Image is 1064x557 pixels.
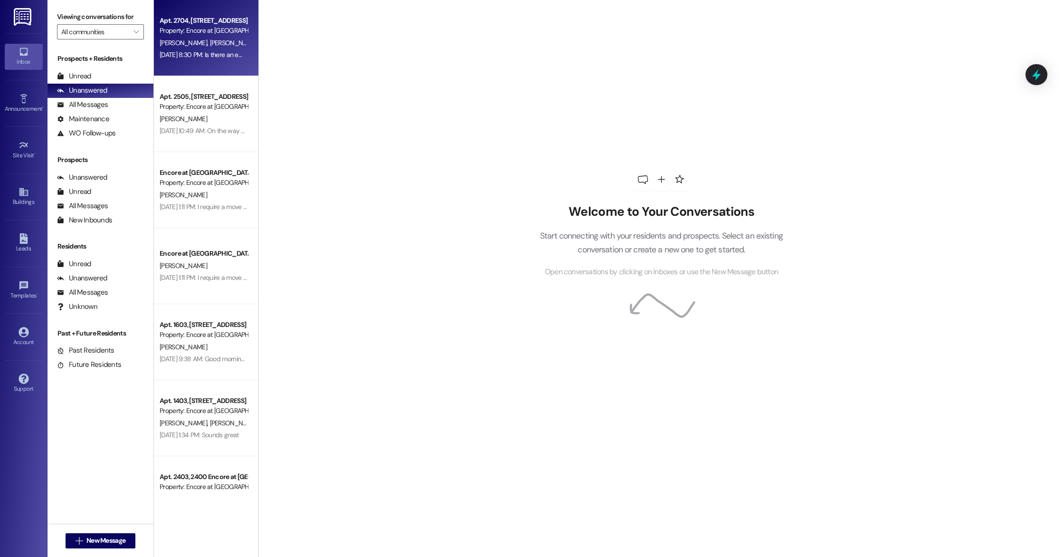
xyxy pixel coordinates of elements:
div: Apt. 2704, [STREET_ADDRESS] [160,16,247,26]
span: [PERSON_NAME] [160,115,207,123]
a: Buildings [5,184,43,210]
span: [PERSON_NAME] [160,419,210,427]
div: Apt. 1403, [STREET_ADDRESS] [160,396,247,406]
span: [PERSON_NAME] [160,191,207,199]
div: [DATE] 8:30 PM: Is there an emergency contact number? [160,50,316,59]
span: • [37,291,38,298]
label: Viewing conversations for [57,10,144,24]
a: Inbox [5,44,43,69]
div: Maintenance [57,114,109,124]
div: Unanswered [57,173,107,182]
a: Templates • [5,278,43,303]
div: Property: Encore at [GEOGRAPHIC_DATA] [160,26,247,36]
div: Prospects [47,155,153,165]
div: Apt. 2505, [STREET_ADDRESS] [160,92,247,102]
div: Property: Encore at [GEOGRAPHIC_DATA] [160,178,247,188]
div: Apt. 1603, [STREET_ADDRESS] [160,320,247,330]
div: [DATE] 1:34 PM: Sounds great [160,431,238,439]
span: • [34,151,36,157]
div: Unread [57,259,91,269]
div: Encore at [GEOGRAPHIC_DATA] [160,249,247,259]
p: Start connecting with your residents and prospects. Select an existing conversation or create a n... [525,229,797,256]
h2: Welcome to Your Conversations [525,204,797,220]
input: All communities [61,24,129,39]
i:  [76,537,83,545]
div: WO Follow-ups [57,128,115,138]
div: All Messages [57,288,108,298]
div: Unanswered [57,86,107,96]
div: Encore at [GEOGRAPHIC_DATA] [160,168,247,178]
div: Past Residents [57,346,114,355]
span: New Message [86,536,125,546]
span: [PERSON_NAME] [209,419,257,427]
div: [DATE] 10:49 AM: On the way caylee at publix getting money order [160,126,342,135]
div: All Messages [57,201,108,211]
i:  [133,28,139,36]
div: Apt. 2403, 2400 Encore at [GEOGRAPHIC_DATA] [160,472,247,482]
div: [DATE] 9:38 AM: Good morning we're traveling from out of state but we'll be there within the next... [160,355,455,363]
div: [DATE] 1:11 PM: I require a move out inspection. Before I turn in keys [DATE] [160,202,357,211]
a: Support [5,371,43,396]
div: Residents [47,241,153,251]
div: Property: Encore at [GEOGRAPHIC_DATA] [160,330,247,340]
div: Property: Encore at [GEOGRAPHIC_DATA] [160,102,247,112]
a: Leads [5,230,43,256]
button: New Message [66,533,136,548]
a: Account [5,324,43,350]
div: Unread [57,187,91,197]
div: [DATE] 1:11 PM: I require a move out inspection. Before I turn in keys [DATE] [160,273,357,282]
div: Past + Future Residents [47,328,153,338]
img: ResiDesk Logo [14,8,33,26]
div: Future Residents [57,360,121,370]
div: Property: Encore at [GEOGRAPHIC_DATA] [160,406,247,416]
div: Unread [57,71,91,81]
div: Unknown [57,302,97,312]
span: [PERSON_NAME] [209,38,257,47]
span: [PERSON_NAME] [160,261,207,270]
span: Open conversations by clicking on inboxes or use the New Message button [545,266,778,278]
div: All Messages [57,100,108,110]
div: Property: Encore at [GEOGRAPHIC_DATA] [160,482,247,492]
div: Prospects + Residents [47,54,153,64]
a: Site Visit • [5,137,43,163]
span: [PERSON_NAME] [160,38,210,47]
div: Unanswered [57,273,107,283]
span: [PERSON_NAME] [160,343,207,351]
span: • [42,104,44,111]
div: New Inbounds [57,215,112,225]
